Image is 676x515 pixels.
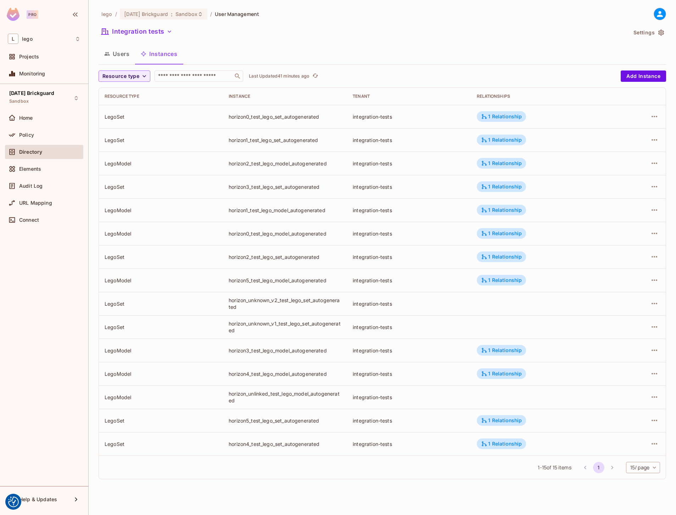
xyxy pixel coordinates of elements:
div: 1 Relationship [481,207,522,213]
div: integration-tests [353,300,465,307]
div: integration-tests [353,160,465,167]
span: Audit Log [19,183,43,189]
div: integration-tests [353,277,465,284]
div: integration-tests [353,137,465,143]
span: [DATE] Brickguard [124,11,168,17]
span: Home [19,115,33,121]
div: Pro [27,10,38,19]
span: URL Mapping [19,200,52,206]
div: horizon4_test_lego_set_autogenerated [229,441,341,447]
div: integration-tests [353,441,465,447]
span: [DATE] Brickguard [9,90,55,96]
div: horizon0_test_lego_model_autogenerated [229,230,341,237]
div: LegoModel [105,394,217,401]
div: integration-tests [353,230,465,237]
div: horizon1_test_lego_model_autogenerated [229,207,341,214]
button: refresh [311,72,319,80]
p: Last Updated 41 minutes ago [249,73,309,79]
div: integration-tests [353,347,465,354]
span: Help & Updates [19,497,57,502]
div: Resource type [105,94,217,99]
span: 1 - 15 of 15 items [538,464,571,471]
div: LegoSet [105,113,217,120]
div: 1 Relationship [481,441,522,447]
div: horizon3_test_lego_set_autogenerated [229,183,341,190]
div: horizon_unknown_v2_test_lego_set_autogenerated [229,297,341,310]
span: Projects [19,54,39,60]
div: horizon5_test_lego_model_autogenerated [229,277,341,284]
span: Workspace: lego [22,36,33,42]
div: horizon3_test_lego_model_autogenerated [229,347,341,354]
div: 1 Relationship [481,183,522,190]
div: LegoModel [105,277,217,284]
div: integration-tests [353,417,465,424]
div: 1 Relationship [481,277,522,283]
div: horizon1_test_lego_set_autogenerated [229,137,341,143]
div: integration-tests [353,394,465,401]
img: SReyMgAAAABJRU5ErkJggg== [7,8,19,21]
span: the active workspace [101,11,112,17]
img: Revisit consent button [8,497,19,507]
button: page 1 [593,462,604,473]
div: integration-tests [353,254,465,260]
div: horizon2_test_lego_set_autogenerated [229,254,341,260]
div: Instance [229,94,341,99]
span: Monitoring [19,71,45,77]
div: LegoSet [105,324,217,330]
div: 1 Relationship [481,230,522,237]
button: Resource type [99,70,150,82]
span: L [8,34,18,44]
div: LegoSet [105,254,217,260]
button: Instances [135,45,183,63]
span: Elements [19,166,41,172]
span: Resource type [102,72,139,81]
div: integration-tests [353,324,465,330]
span: : [171,11,173,17]
div: integration-tests [353,183,465,190]
span: Policy [19,132,34,138]
span: Sandbox [9,98,29,104]
span: User Management [215,11,259,17]
div: 15 / page [626,462,660,473]
li: / [210,11,212,17]
div: LegoModel [105,347,217,354]
div: integration-tests [353,207,465,214]
button: Users [99,45,135,63]
div: 1 Relationship [481,370,522,377]
div: horizon_unlinked_test_lego_model_autogenerated [229,390,341,404]
span: refresh [312,73,318,80]
span: Sandbox [175,11,197,17]
li: / [115,11,117,17]
div: horizon2_test_lego_model_autogenerated [229,160,341,167]
div: 1 Relationship [481,347,522,353]
div: horizon5_test_lego_set_autogenerated [229,417,341,424]
nav: pagination navigation [579,462,619,473]
button: Add Instance [621,70,666,82]
div: LegoSet [105,300,217,307]
div: 1 Relationship [481,417,522,424]
div: Relationships [477,94,607,99]
div: 1 Relationship [481,113,522,120]
div: 1 Relationship [481,137,522,143]
button: Consent Preferences [8,497,19,507]
div: horizon0_test_lego_set_autogenerated [229,113,341,120]
div: horizon_unknown_v1_test_lego_set_autogenerated [229,320,341,334]
div: horizon4_test_lego_model_autogenerated [229,370,341,377]
span: Directory [19,149,42,155]
div: Tenant [353,94,465,99]
div: LegoModel [105,207,217,214]
div: 1 Relationship [481,254,522,260]
div: LegoSet [105,417,217,424]
div: LegoSet [105,137,217,143]
div: 1 Relationship [481,160,522,166]
button: Integration tests [99,26,175,37]
div: LegoModel [105,230,217,237]
span: Connect [19,217,39,223]
div: LegoModel [105,160,217,167]
div: LegoSet [105,441,217,447]
div: integration-tests [353,113,465,120]
div: integration-tests [353,370,465,377]
span: Click to refresh data [309,72,319,80]
button: Settings [631,27,666,38]
div: LegoSet [105,183,217,190]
